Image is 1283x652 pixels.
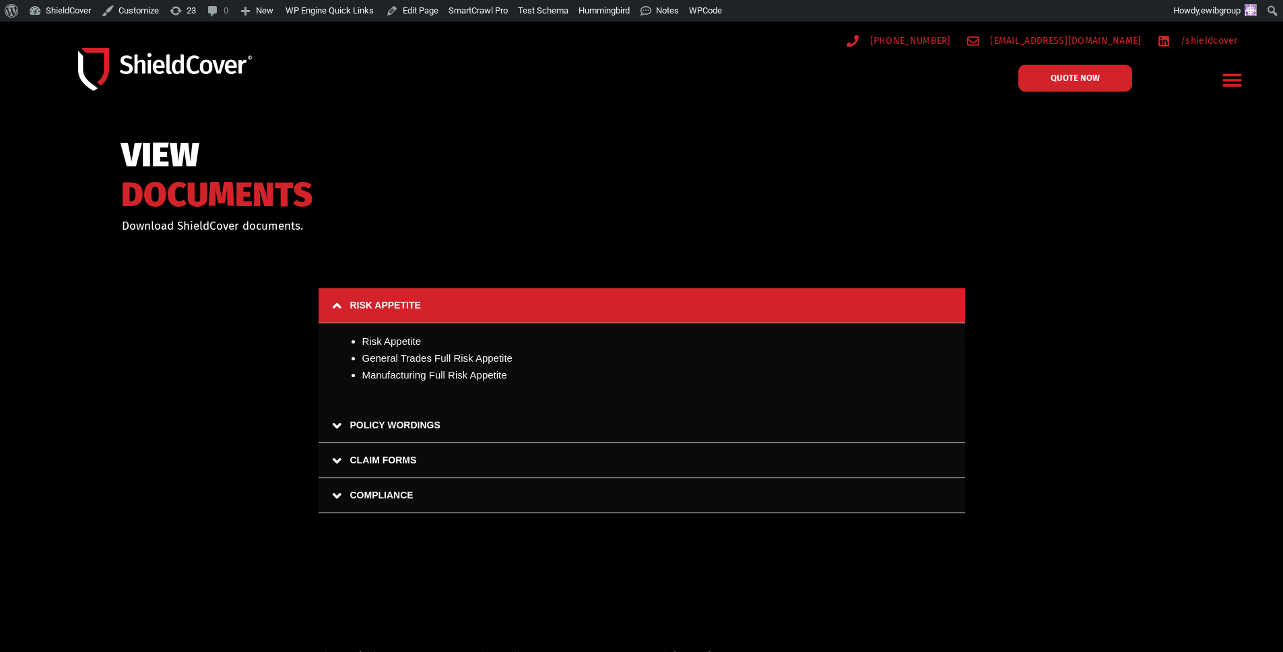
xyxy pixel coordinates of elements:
a: [PHONE_NUMBER] [847,32,951,49]
a: COMPLIANCE [319,478,965,513]
img: Shield-Cover-Underwriting-Australia-logo-full [78,48,252,90]
a: /shieldcover [1158,32,1238,49]
a: Manufacturing Full Risk Appetite [362,369,507,381]
a: QUOTE NOW [1018,65,1132,92]
span: QUOTE NOW [1051,73,1100,82]
a: CLAIM FORMS [319,443,965,478]
a: General Trades Full Risk Appetite [362,352,513,364]
div: Menu Toggle [1217,64,1249,96]
p: Download ShieldCover documents. [122,218,624,235]
a: RISK APPETITE [319,288,965,323]
a: Risk Appetite [362,335,422,347]
a: POLICY WORDINGS [319,408,965,443]
span: [PHONE_NUMBER] [867,32,951,49]
a: [EMAIL_ADDRESS][DOMAIN_NAME] [967,32,1142,49]
span: ewibgroup [1201,5,1241,15]
span: /shieldcover [1177,32,1238,49]
span: VIEW [121,141,312,169]
span: [EMAIL_ADDRESS][DOMAIN_NAME] [987,32,1141,49]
